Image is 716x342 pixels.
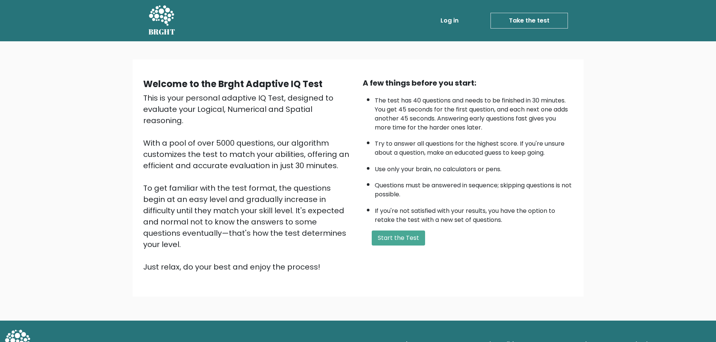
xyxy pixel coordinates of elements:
[143,92,354,273] div: This is your personal adaptive IQ Test, designed to evaluate your Logical, Numerical and Spatial ...
[372,231,425,246] button: Start the Test
[363,77,573,89] div: A few things before you start:
[375,203,573,224] li: If you're not satisfied with your results, you have the option to retake the test with a new set ...
[375,161,573,174] li: Use only your brain, no calculators or pens.
[148,27,176,36] h5: BRGHT
[375,177,573,199] li: Questions must be answered in sequence; skipping questions is not possible.
[375,136,573,157] li: Try to answer all questions for the highest score. If you're unsure about a question, make an edu...
[490,13,568,29] a: Take the test
[375,92,573,132] li: The test has 40 questions and needs to be finished in 30 minutes. You get 45 seconds for the firs...
[148,3,176,38] a: BRGHT
[143,78,322,90] b: Welcome to the Brght Adaptive IQ Test
[437,13,462,28] a: Log in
